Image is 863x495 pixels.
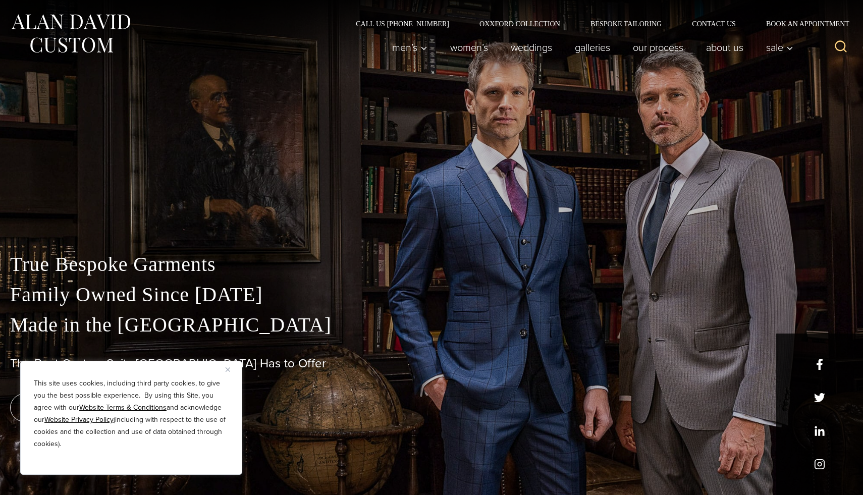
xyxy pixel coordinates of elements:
[44,414,114,425] a: Website Privacy Policy
[575,20,677,27] a: Bespoke Tailoring
[79,402,167,413] a: Website Terms & Conditions
[10,249,853,340] p: True Bespoke Garments Family Owned Since [DATE] Made in the [GEOGRAPHIC_DATA]
[829,35,853,60] button: View Search Form
[34,377,229,450] p: This site uses cookies, including third party cookies, to give you the best possible experience. ...
[564,37,622,58] a: Galleries
[439,37,500,58] a: Women’s
[381,37,799,58] nav: Primary Navigation
[622,37,695,58] a: Our Process
[677,20,751,27] a: Contact Us
[226,363,238,375] button: Close
[751,20,853,27] a: Book an Appointment
[766,42,793,52] span: Sale
[695,37,755,58] a: About Us
[500,37,564,58] a: weddings
[341,20,464,27] a: Call Us [PHONE_NUMBER]
[464,20,575,27] a: Oxxford Collection
[341,20,853,27] nav: Secondary Navigation
[10,394,151,422] a: book an appointment
[226,367,230,372] img: Close
[10,356,853,371] h1: The Best Custom Suits [GEOGRAPHIC_DATA] Has to Offer
[392,42,427,52] span: Men’s
[10,11,131,56] img: Alan David Custom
